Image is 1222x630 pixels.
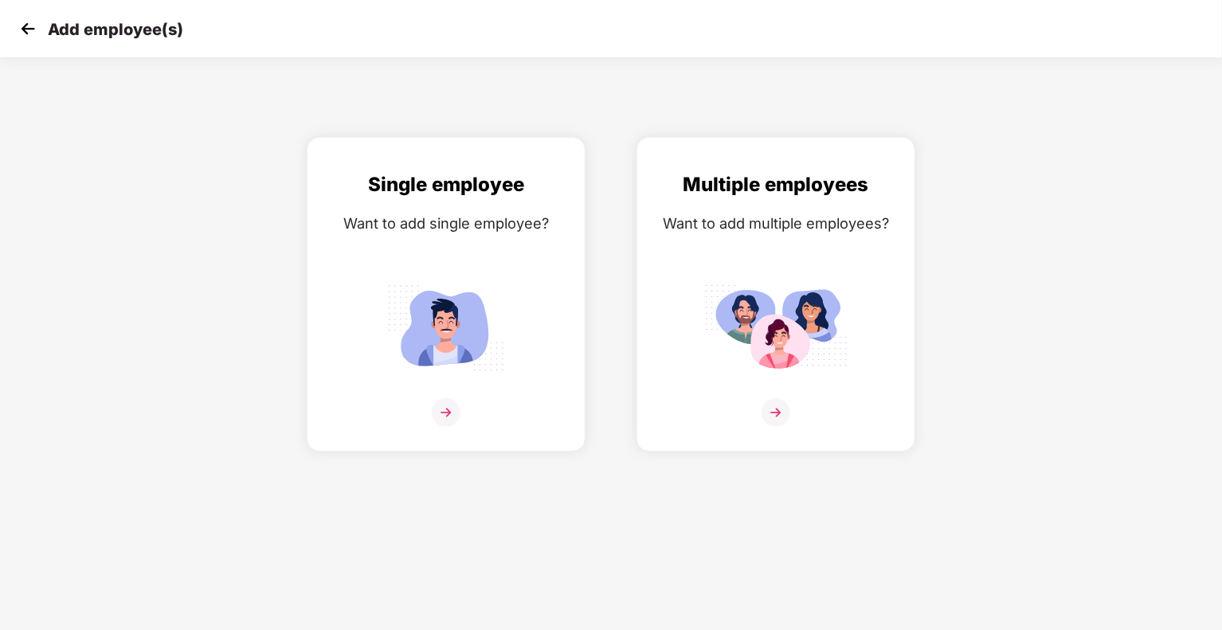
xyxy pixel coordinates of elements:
div: Want to add multiple employees? [653,212,899,235]
img: svg+xml;base64,PHN2ZyB4bWxucz0iaHR0cDovL3d3dy53My5vcmcvMjAwMC9zdmciIHdpZHRoPSIzNiIgaGVpZ2h0PSIzNi... [432,398,460,427]
p: Add employee(s) [48,20,183,39]
img: svg+xml;base64,PHN2ZyB4bWxucz0iaHR0cDovL3d3dy53My5vcmcvMjAwMC9zdmciIHdpZHRoPSIzNiIgaGVpZ2h0PSIzNi... [762,398,790,427]
div: Single employee [323,170,569,200]
img: svg+xml;base64,PHN2ZyB4bWxucz0iaHR0cDovL3d3dy53My5vcmcvMjAwMC9zdmciIHdpZHRoPSIzMCIgaGVpZ2h0PSIzMC... [16,17,40,41]
img: svg+xml;base64,PHN2ZyB4bWxucz0iaHR0cDovL3d3dy53My5vcmcvMjAwMC9zdmciIGlkPSJTaW5nbGVfZW1wbG95ZWUiIH... [374,278,518,378]
img: svg+xml;base64,PHN2ZyB4bWxucz0iaHR0cDovL3d3dy53My5vcmcvMjAwMC9zdmciIGlkPSJNdWx0aXBsZV9lbXBsb3llZS... [704,278,848,378]
div: Want to add single employee? [323,212,569,235]
div: Multiple employees [653,170,899,200]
